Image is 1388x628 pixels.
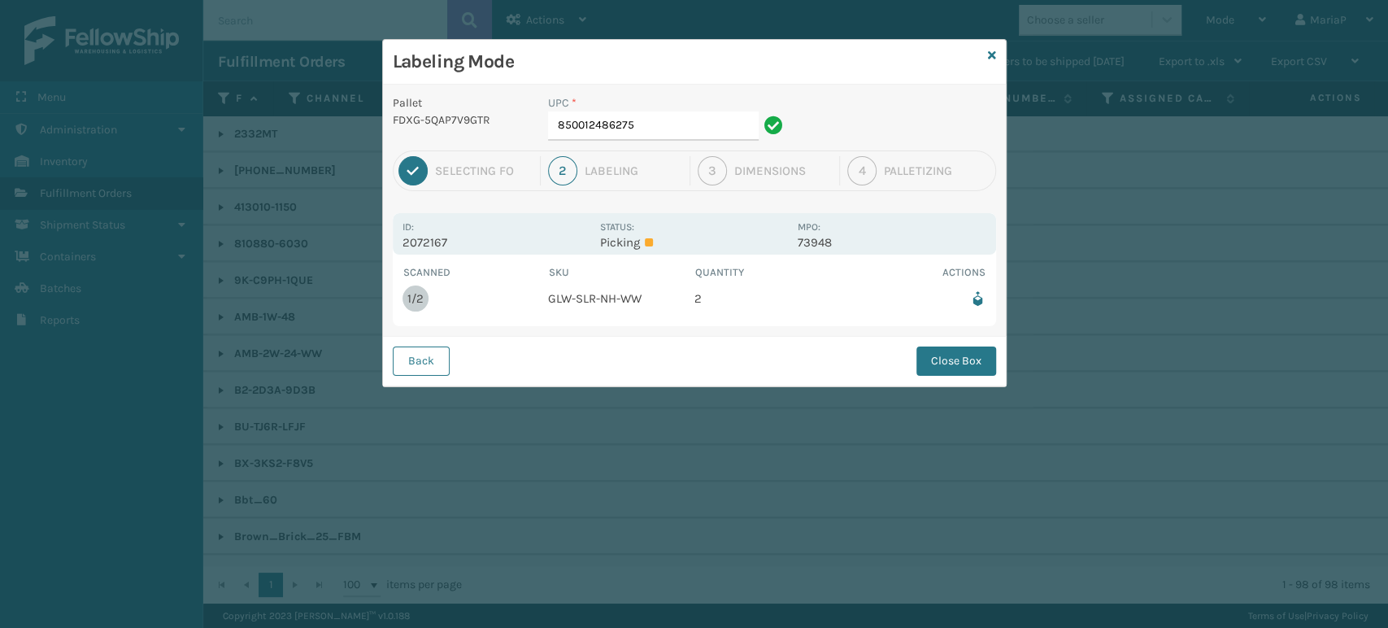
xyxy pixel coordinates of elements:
[393,50,981,74] h3: Labeling Mode
[600,221,634,233] label: Status:
[548,281,694,316] td: GLW-SLR-NH-WW
[402,235,590,250] p: 2072167
[435,164,533,178] div: Selecting FO
[694,281,841,316] td: 2
[798,221,820,233] label: MPO:
[840,264,986,281] th: Actions
[393,94,529,111] p: Pallet
[393,111,529,129] p: FDXG-5QAP7V9GTR
[734,164,832,178] div: Dimensions
[407,291,424,306] div: 1/2
[548,156,577,185] div: 2
[398,156,428,185] div: 1
[600,235,788,250] p: Picking
[548,264,694,281] th: SKU
[585,164,682,178] div: Labeling
[916,347,996,376] button: Close Box
[694,264,841,281] th: Quantity
[847,156,877,185] div: 4
[840,281,986,316] td: Remove from box
[402,264,549,281] th: Scanned
[884,164,990,178] div: Palletizing
[402,221,414,233] label: Id:
[393,347,450,376] button: Back
[698,156,727,185] div: 3
[798,235,986,250] p: 73948
[548,94,577,111] label: UPC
